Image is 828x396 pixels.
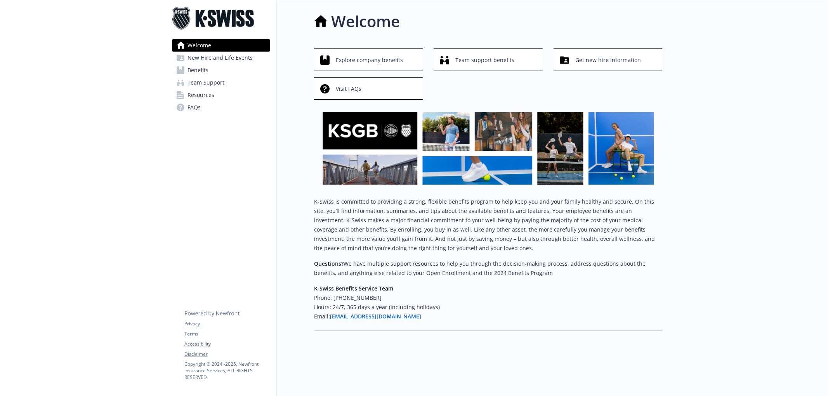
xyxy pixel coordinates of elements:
a: Welcome [172,39,270,52]
h6: Hours: 24/7, 365 days a year (including holidays)​ [314,303,663,312]
a: Benefits [172,64,270,76]
span: Team Support [187,76,224,89]
button: Team support benefits [434,48,543,71]
button: Explore company benefits [314,48,423,71]
a: New Hire and Life Events [172,52,270,64]
button: Get new hire information [554,48,663,71]
h1: Welcome [331,10,400,33]
strong: K-Swiss Benefits Service Team [314,285,393,292]
h6: Email: [314,312,663,321]
a: Terms [184,330,270,337]
a: Team Support [172,76,270,89]
img: overview page banner [314,112,663,185]
span: New Hire and Life Events [187,52,253,64]
strong: Questions? [314,260,344,267]
span: Benefits [187,64,208,76]
span: Visit FAQs [336,81,361,96]
a: Privacy [184,320,270,327]
a: Resources [172,89,270,101]
button: Visit FAQs [314,77,423,100]
span: Resources [187,89,214,101]
p: Copyright © 2024 - 2025 , Newfront Insurance Services, ALL RIGHTS RESERVED [184,361,270,380]
span: Team support benefits [455,53,514,67]
h6: Phone: [PHONE_NUMBER] [314,293,663,303]
a: Accessibility [184,341,270,348]
a: Disclaimer [184,351,270,358]
span: FAQs [187,101,201,114]
p: K-Swiss is committed to providing a strong, flexible benefits program to help keep you and your f... [314,197,663,253]
span: Get new hire information [575,53,641,67]
span: Welcome [187,39,211,52]
p: We have multiple support resources to help you through the decision-making process, address quest... [314,259,663,278]
span: Explore company benefits [336,53,403,67]
a: FAQs [172,101,270,114]
a: [EMAIL_ADDRESS][DOMAIN_NAME] [330,313,421,320]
